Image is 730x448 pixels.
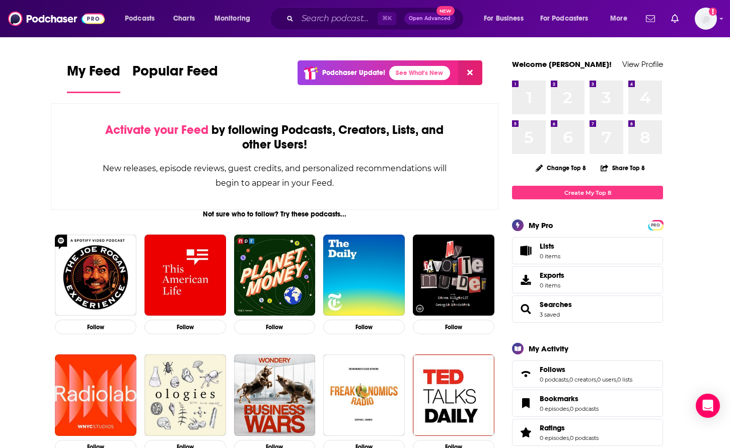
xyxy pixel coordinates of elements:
[413,235,494,316] img: My Favorite Murder with Karen Kilgariff and Georgia Hardstark
[512,360,663,388] span: Follows
[516,273,536,287] span: Exports
[234,354,316,436] img: Business Wars
[298,11,378,27] input: Search podcasts, credits, & more...
[409,16,451,21] span: Open Advanced
[540,12,589,26] span: For Podcasters
[214,12,250,26] span: Monitoring
[55,354,136,436] img: Radiolab
[540,311,560,318] a: 3 saved
[323,354,405,436] img: Freakonomics Radio
[512,59,612,69] a: Welcome [PERSON_NAME]!
[540,242,554,251] span: Lists
[413,354,494,436] img: TED Talks Daily
[696,394,720,418] div: Open Intercom Messenger
[132,62,218,86] span: Popular Feed
[207,11,263,27] button: open menu
[279,7,473,30] div: Search podcasts, credits, & more...
[105,122,208,137] span: Activate your Feed
[540,405,569,412] a: 0 episodes
[596,376,597,383] span: ,
[323,235,405,316] img: The Daily
[667,10,683,27] a: Show notifications dropdown
[540,365,632,374] a: Follows
[144,320,226,334] button: Follow
[516,367,536,381] a: Follows
[516,425,536,439] a: Ratings
[569,376,596,383] a: 0 creators
[516,244,536,258] span: Lists
[67,62,120,93] a: My Feed
[603,11,640,27] button: open menu
[234,235,316,316] img: Planet Money
[102,123,448,152] div: by following Podcasts, Creators, Lists, and other Users!
[322,68,385,77] p: Podchaser Update!
[540,271,564,280] span: Exports
[512,390,663,417] span: Bookmarks
[167,11,201,27] a: Charts
[540,394,578,403] span: Bookmarks
[570,434,599,441] a: 0 podcasts
[132,62,218,93] a: Popular Feed
[67,62,120,86] span: My Feed
[540,394,599,403] a: Bookmarks
[144,354,226,436] img: Ologies with Alie Ward
[512,237,663,264] a: Lists
[649,221,662,229] span: PRO
[540,253,560,260] span: 0 items
[540,300,572,309] a: Searches
[695,8,717,30] button: Show profile menu
[51,210,498,218] div: Not sure who to follow? Try these podcasts...
[610,12,627,26] span: More
[530,162,592,174] button: Change Top 8
[540,423,599,432] a: Ratings
[8,9,105,28] img: Podchaser - Follow, Share and Rate Podcasts
[529,220,553,230] div: My Pro
[616,376,617,383] span: ,
[649,221,662,229] a: PRO
[642,10,659,27] a: Show notifications dropdown
[540,376,568,383] a: 0 podcasts
[512,266,663,293] a: Exports
[516,396,536,410] a: Bookmarks
[540,242,560,251] span: Lists
[516,302,536,316] a: Searches
[600,158,645,178] button: Share Top 8
[540,282,564,289] span: 0 items
[534,11,603,27] button: open menu
[617,376,632,383] a: 0 lists
[569,434,570,441] span: ,
[695,8,717,30] img: User Profile
[125,12,155,26] span: Podcasts
[55,235,136,316] img: The Joe Rogan Experience
[323,320,405,334] button: Follow
[389,66,450,80] a: See What's New
[234,320,316,334] button: Follow
[484,12,524,26] span: For Business
[144,235,226,316] img: This American Life
[622,59,663,69] a: View Profile
[597,376,616,383] a: 0 users
[570,405,599,412] a: 0 podcasts
[709,8,717,16] svg: Add a profile image
[512,295,663,323] span: Searches
[436,6,455,16] span: New
[695,8,717,30] span: Logged in as jackiemayer
[413,320,494,334] button: Follow
[540,423,565,432] span: Ratings
[529,344,568,353] div: My Activity
[512,186,663,199] a: Create My Top 8
[512,419,663,446] span: Ratings
[378,12,396,25] span: ⌘ K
